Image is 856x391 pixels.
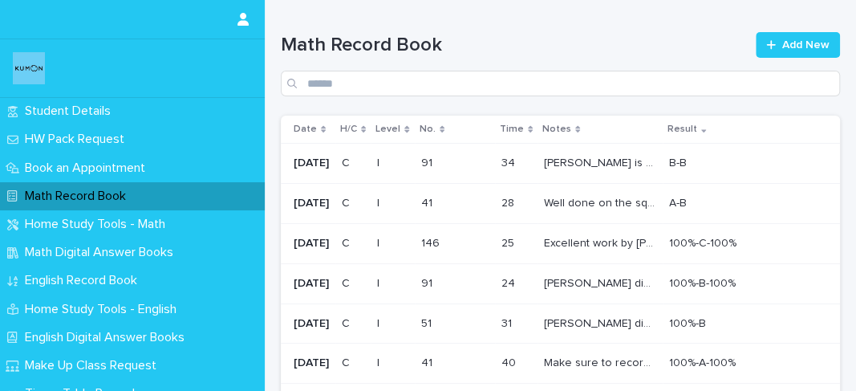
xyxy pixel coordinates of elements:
input: Search [281,71,840,96]
p: [DATE] [294,356,329,370]
p: B-B [669,153,690,170]
p: Student Details [18,104,124,119]
p: C [342,197,364,210]
tr: [DATE]CI5151 3131 [PERSON_NAME] did a very good job [DATE] in the quadratic equations worksheet, ... [281,303,840,344]
p: Date [294,120,317,138]
p: [DATE] [294,157,329,170]
p: Sarah did an excellent work in the worksheet. She has a good understanding of the inequalities to... [544,274,659,291]
p: 40 [501,353,519,370]
p: Sarah did a very good job today in the quadratic equations worksheet, very accurate work. She was... [544,314,659,331]
p: 100%-A-100% [669,353,739,370]
p: 100%-B [669,314,709,331]
p: A-B [669,193,690,210]
p: No. [420,120,436,138]
p: 146 [421,234,443,250]
p: Time [500,120,524,138]
p: I [377,277,408,291]
p: C [342,356,364,370]
p: I [377,317,408,331]
p: Level [375,120,400,138]
p: I [377,237,408,250]
p: Make sure to record the all the hw at home or otherwise bring it to class for the staffs to recor... [544,353,659,370]
tr: [DATE]CI9191 2424 [PERSON_NAME] did an excellent work in the worksheet. She has a good understand... [281,263,840,303]
p: C [342,277,364,291]
p: 41 [421,193,436,210]
p: Well done on the square root work. Try to finish 3 to 4 pages under 30 minutes. [544,193,659,210]
p: [DATE] [294,237,329,250]
p: Home Study Tools - Math [18,217,178,232]
span: Add New [782,39,830,51]
a: Add New [756,32,840,58]
tr: [DATE]CI146146 2525 Excellent work by [PERSON_NAME], she did an accurate work. She has a good und... [281,223,840,263]
p: Home Study Tools - English [18,302,189,317]
p: [DATE] [294,317,329,331]
p: C [342,317,364,331]
p: Math Record Book [18,189,139,204]
p: 25 [501,234,517,250]
p: 91 [421,274,436,291]
p: Book an Appointment [18,161,158,176]
p: Make Up Class Request [18,358,169,373]
p: I [377,197,408,210]
p: 91 [421,153,436,170]
p: [DATE] [294,197,329,210]
p: Excellent work by Sarah, she did an accurate work. She has a good understanding of the quadratic ... [544,234,659,250]
p: 100%-B-100% [669,274,739,291]
p: H/C [340,120,357,138]
p: 51 [421,314,435,331]
p: C [342,157,364,170]
p: Notes [542,120,571,138]
p: Result [667,120,697,138]
p: I [377,356,408,370]
p: 24 [501,274,518,291]
p: Math Digital Answer Books [18,245,186,260]
p: 31 [501,314,515,331]
img: o6XkwfS7S2qhyeB9lxyF [13,52,45,84]
p: Sarah is doing good in inequalities, she is bit confused with the signs when to change and when t... [544,153,659,170]
p: HW Pack Request [18,132,137,147]
p: 34 [501,153,518,170]
p: [DATE] [294,277,329,291]
p: 100%-C-100% [669,234,740,250]
tr: [DATE]CI9191 3434 [PERSON_NAME] is doing good in inequalities, she is bit confused with the signs... [281,144,840,184]
tr: [DATE]CI4141 4040 Make sure to record the all the hw at home or otherwise bring it to class for t... [281,344,840,384]
p: C [342,237,364,250]
h1: Math Record Book [281,34,746,57]
p: I [377,157,408,170]
p: 41 [421,353,436,370]
p: English Record Book [18,273,150,288]
p: English Digital Answer Books [18,330,197,345]
p: 28 [501,193,517,210]
tr: [DATE]CI4141 2828 Well done on the square root work. Try to finish 3 to 4 pages under 30 minutes.... [281,184,840,224]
